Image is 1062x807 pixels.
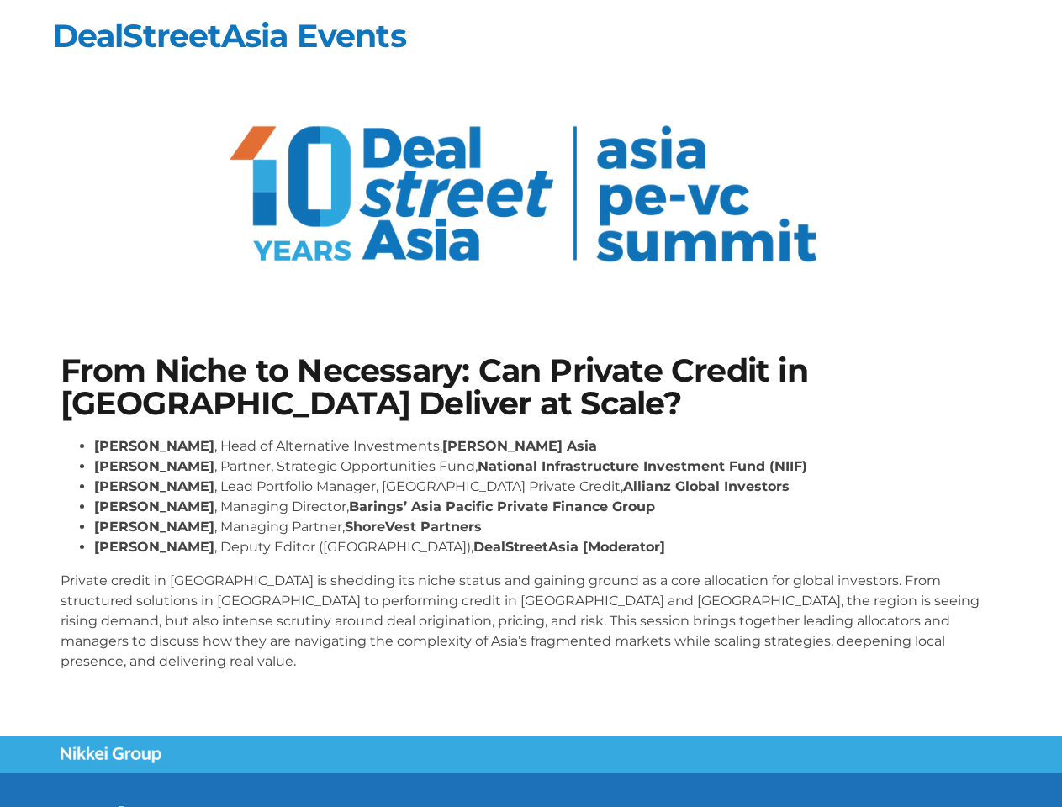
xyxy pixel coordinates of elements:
[473,539,665,555] strong: DealStreetAsia [Moderator]
[94,436,1002,456] li: , Head of Alternative Investments,
[94,498,214,514] strong: [PERSON_NAME]
[478,458,807,474] strong: National Infrastructure Investment Fund (NIIF)
[61,746,161,763] img: Nikkei Group
[349,498,655,514] strong: Barings’ Asia Pacific Private Finance Group
[94,537,1002,557] li: , Deputy Editor ([GEOGRAPHIC_DATA]),
[94,477,1002,497] li: , Lead Portfolio Manager, [GEOGRAPHIC_DATA] Private Credit,
[94,497,1002,517] li: , Managing Director,
[94,458,214,474] strong: [PERSON_NAME]
[94,478,214,494] strong: [PERSON_NAME]
[94,438,214,454] strong: [PERSON_NAME]
[61,571,1002,672] p: Private credit in [GEOGRAPHIC_DATA] is shedding its niche status and gaining ground as a core all...
[52,16,406,55] a: DealStreetAsia Events
[623,478,790,494] strong: Allianz Global Investors
[94,456,1002,477] li: , Partner, Strategic Opportunities Fund,
[61,355,1002,419] h1: From Niche to Necessary: Can Private Credit in [GEOGRAPHIC_DATA] Deliver at Scale?
[442,438,597,454] strong: [PERSON_NAME] Asia
[94,519,214,535] strong: [PERSON_NAME]
[94,539,214,555] strong: [PERSON_NAME]
[345,519,482,535] strong: ShoreVest Partners
[94,517,1002,537] li: , Managing Partner,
